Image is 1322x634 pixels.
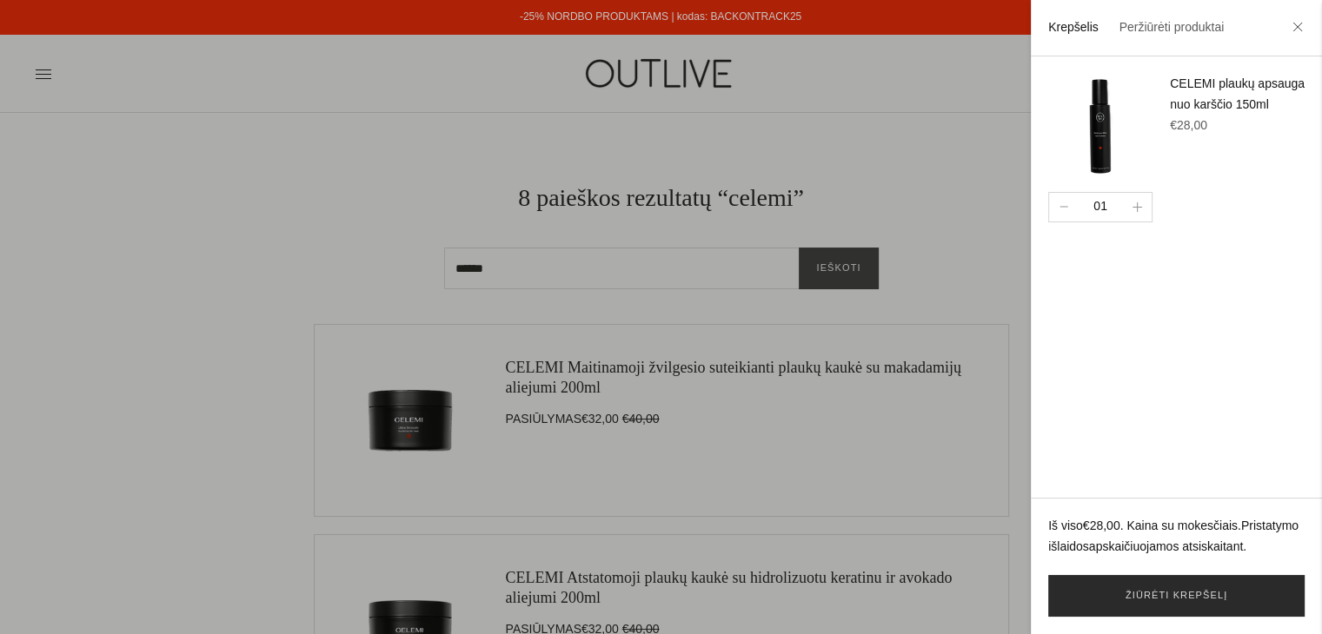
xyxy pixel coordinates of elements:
img: celemi-apsauga-nuo-karscio-outlive_aed85bd3-9a8b-4d64-979f-b50582d6c35a_200x.png [1048,74,1153,178]
span: €28,00 [1170,118,1207,132]
a: Pristatymo išlaidos [1048,518,1299,553]
a: Peržiūrėti produktai [1119,20,1224,34]
p: Iš viso . Kaina su mokesčiais. apskaičiuojamos atsiskaitant. [1048,516,1305,558]
div: 01 [1086,198,1114,216]
a: Žiūrėti krepšelį [1048,575,1305,617]
a: Krepšelis [1048,20,1099,34]
a: CELEMI plaukų apsauga nuo karščio 150ml [1170,76,1305,111]
span: €28,00 [1083,518,1120,532]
